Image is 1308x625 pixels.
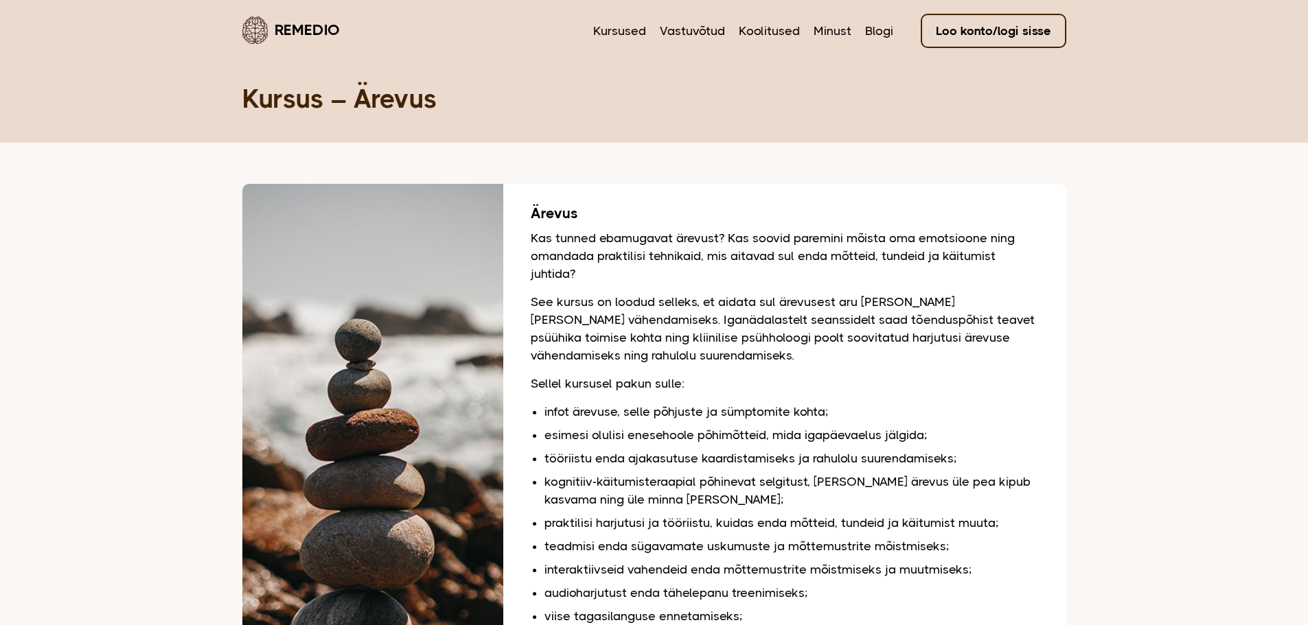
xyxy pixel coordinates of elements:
[544,449,1039,467] li: tööriistu enda ajakasutuse kaardistamiseks ja rahulolu suurendamiseks;
[544,607,1039,625] li: viise tagasilanguse ennetamiseks;
[544,403,1039,421] li: infot ärevuse, selle põhjuste ja sümptomite kohta;
[531,229,1039,283] p: Kas tunned ebamugavat ärevust? Kas soovid paremini mõista oma emotsioone ning omandada praktilisi...
[814,22,851,40] a: Minust
[544,426,1039,444] li: esimesi olulisi enesehoole põhimõtteid, mida igapäevaelus jälgida;
[921,14,1066,48] a: Loo konto/logi sisse
[544,537,1039,555] li: teadmisi enda sügavamate uskumuste ja mõttemustrite mõistmiseks;
[660,22,725,40] a: Vastuvõtud
[544,514,1039,532] li: praktilisi harjutusi ja tööriistu, kuidas enda mõtteid, tundeid ja käitumist muuta;
[531,293,1039,364] p: See kursus on loodud selleks, et aidata sul ärevusest aru [PERSON_NAME] [PERSON_NAME] vähendamise...
[593,22,646,40] a: Kursused
[242,16,268,44] img: Remedio logo
[242,14,340,46] a: Remedio
[531,375,1039,392] p: Sellel kursusel pakun sulle:
[739,22,800,40] a: Koolitused
[544,561,1039,578] li: interaktiivseid vahendeid enda mõttemustrite mõistmiseks ja muutmiseks;
[242,82,1066,115] h1: Kursus – Ärevus
[544,473,1039,508] li: kognitiiv-käitumisteraapial põhinevat selgitust, [PERSON_NAME] ärevus üle pea kipub kasvama ning ...
[865,22,893,40] a: Blogi
[531,204,1039,222] h2: Ärevus
[544,584,1039,602] li: audioharjutust enda tähelepanu treenimiseks;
